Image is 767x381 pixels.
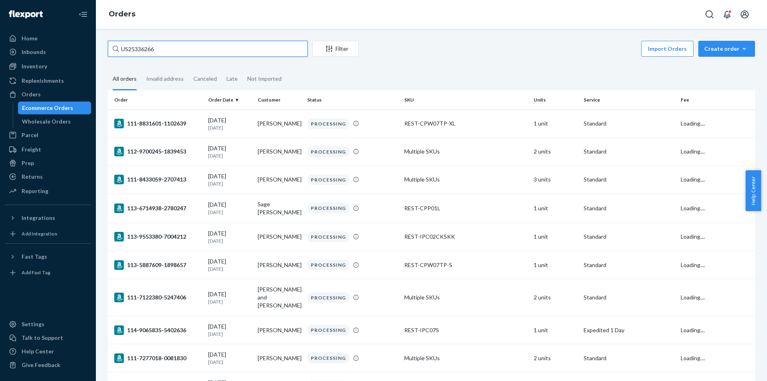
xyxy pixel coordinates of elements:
div: Help Center [22,347,54,355]
a: Home [5,32,91,45]
td: Loading.... [678,251,755,279]
div: [DATE] [208,290,251,305]
p: Standard [584,293,674,301]
a: Returns [5,170,91,183]
div: Customer [258,96,301,103]
td: [PERSON_NAME] [254,138,304,166]
p: [DATE] [208,298,251,305]
div: Reporting [22,187,48,195]
div: Prep [22,159,34,167]
div: Filter [313,45,358,53]
p: Standard [584,176,674,184]
div: 113-5887609-1898657 [114,260,202,270]
p: Standard [584,148,674,156]
td: Loading.... [678,166,755,193]
div: Freight [22,146,41,154]
div: Canceled [193,68,217,89]
div: 114-9065835-5402636 [114,325,202,335]
div: Invalid address [146,68,184,89]
p: Standard [584,204,674,212]
div: All orders [113,68,137,90]
div: REST-CPW07TP-XL [404,120,527,128]
div: PROCESSING [307,325,350,335]
div: REST-IPC07S [404,326,527,334]
p: [DATE] [208,209,251,215]
div: 111-8831601-1102639 [114,119,202,128]
div: 111-7277018-0081830 [114,353,202,363]
div: Late [227,68,238,89]
div: Settings [22,320,44,328]
div: 111-7122380-5247406 [114,293,202,302]
button: Integrations [5,211,91,224]
th: Units [531,90,580,110]
td: Loading.... [678,138,755,166]
th: SKU [401,90,531,110]
td: Multiple SKUs [401,279,531,316]
p: Standard [584,233,674,241]
th: Order Date [205,90,254,110]
td: Multiple SKUs [401,138,531,166]
div: Add Integration [22,230,57,237]
div: 111-8433059-2707413 [114,175,202,184]
div: [DATE] [208,144,251,159]
div: Integrations [22,214,55,222]
td: [PERSON_NAME] [254,223,304,251]
div: PROCESSING [307,203,350,213]
p: [DATE] [208,359,251,365]
a: Help Center [5,345,91,358]
a: Prep [5,157,91,170]
div: PROCESSING [307,353,350,363]
p: [DATE] [208,237,251,244]
div: Create order [704,45,749,53]
div: [DATE] [208,201,251,215]
div: Fast Tags [22,253,47,261]
div: Replenishments [22,77,64,85]
p: [DATE] [208,124,251,131]
td: [PERSON_NAME] [254,344,304,372]
input: Search orders [108,41,308,57]
button: Filter [312,41,359,57]
td: 1 unit [531,193,580,223]
td: 1 unit [531,316,580,344]
td: 1 unit [531,110,580,138]
td: Loading.... [678,193,755,223]
div: PROCESSING [307,259,350,270]
div: PROCESSING [307,292,350,303]
a: Settings [5,318,91,331]
td: [PERSON_NAME] and [PERSON_NAME] [254,279,304,316]
button: Help Center [745,170,761,211]
a: Freight [5,143,91,156]
div: [DATE] [208,257,251,272]
div: Add Fast Tag [22,269,50,276]
td: Loading.... [678,344,755,372]
a: Talk to Support [5,331,91,344]
button: Open account menu [737,6,753,22]
div: PROCESSING [307,146,350,157]
button: Close Navigation [75,6,91,22]
td: 3 units [531,166,580,193]
td: [PERSON_NAME] [254,110,304,138]
div: Parcel [22,131,38,139]
p: [DATE] [208,265,251,272]
button: Open Search Box [701,6,717,22]
div: PROCESSING [307,174,350,185]
div: Orders [22,90,41,98]
a: Ecommerce Orders [18,102,91,114]
p: Standard [584,261,674,269]
p: [DATE] [208,152,251,159]
a: Parcel [5,129,91,142]
div: [DATE] [208,323,251,337]
td: 1 unit [531,223,580,251]
div: REST-IPC02CKSKK [404,233,527,241]
div: [DATE] [208,229,251,244]
div: [DATE] [208,351,251,365]
td: Sage [PERSON_NAME] [254,193,304,223]
td: Multiple SKUs [401,166,531,193]
td: Loading.... [678,223,755,251]
ol: breadcrumbs [102,3,142,26]
div: 112-9700245-1839453 [114,147,202,156]
div: 113-9553380-7004212 [114,232,202,241]
a: Wholesale Orders [18,115,91,128]
td: 2 units [531,344,580,372]
img: Flexport logo [9,10,43,18]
